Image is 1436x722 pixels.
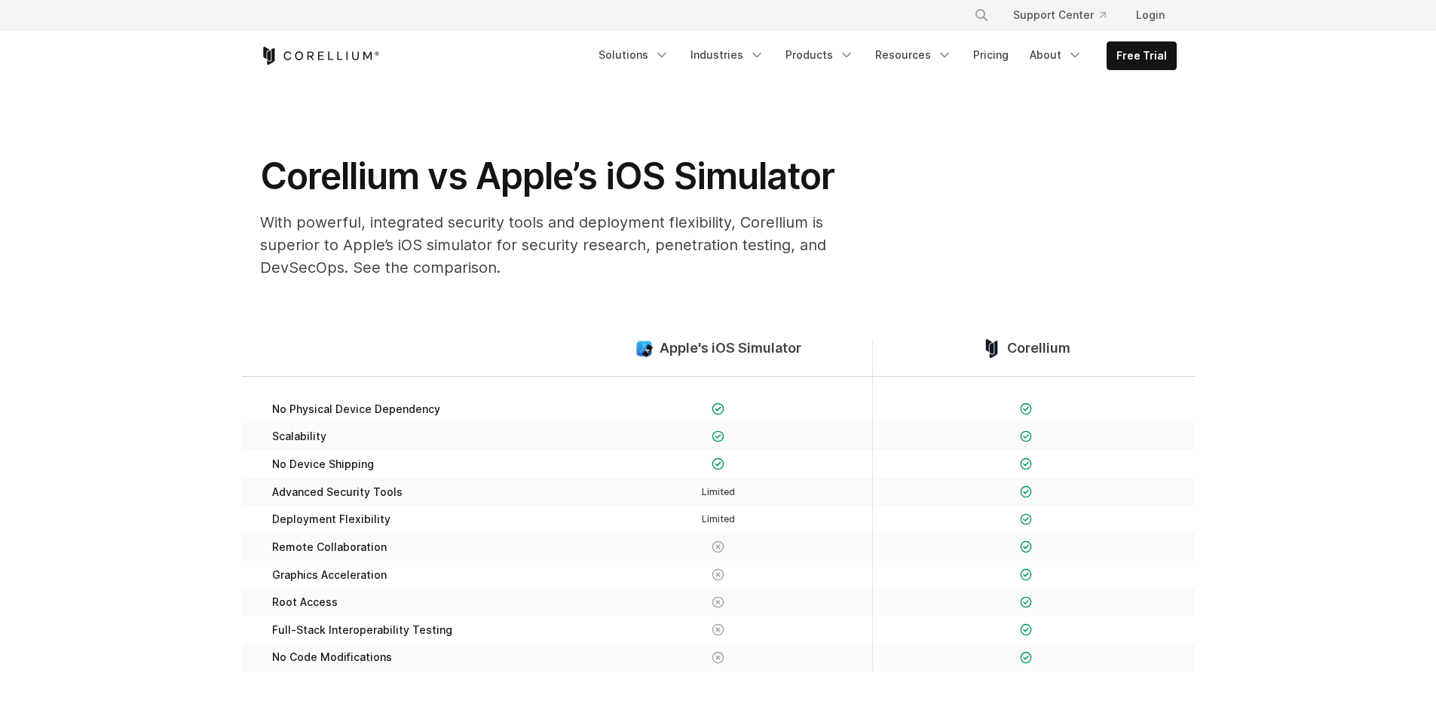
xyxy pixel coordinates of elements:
[968,2,995,29] button: Search
[272,540,387,554] span: Remote Collaboration
[1020,402,1033,415] img: Checkmark
[712,457,724,470] img: Checkmark
[272,650,392,664] span: No Code Modifications
[712,568,724,581] img: X
[272,402,440,416] span: No Physical Device Dependency
[712,651,724,664] img: X
[589,41,1177,70] div: Navigation Menu
[260,211,863,279] p: With powerful, integrated security tools and deployment flexibility, Corellium is superior to App...
[964,41,1018,69] a: Pricing
[1020,596,1033,609] img: Checkmark
[1020,651,1033,664] img: Checkmark
[1020,568,1033,581] img: Checkmark
[1001,2,1118,29] a: Support Center
[660,340,801,357] span: Apple's iOS Simulator
[702,513,735,525] span: Limited
[1021,41,1092,69] a: About
[956,2,1177,29] div: Navigation Menu
[1020,430,1033,443] img: Checkmark
[681,41,773,69] a: Industries
[272,485,403,499] span: Advanced Security Tools
[866,41,961,69] a: Resources
[1020,485,1033,498] img: Checkmark
[272,457,374,471] span: No Device Shipping
[1020,457,1033,470] img: Checkmark
[260,47,380,65] a: Corellium Home
[712,596,724,609] img: X
[272,512,390,526] span: Deployment Flexibility
[712,402,724,415] img: Checkmark
[712,540,724,553] img: X
[1107,42,1176,69] a: Free Trial
[702,486,735,497] span: Limited
[272,595,338,609] span: Root Access
[776,41,863,69] a: Products
[712,623,724,636] img: X
[1020,513,1033,526] img: Checkmark
[589,41,678,69] a: Solutions
[260,154,863,199] h1: Corellium vs Apple’s iOS Simulator
[1124,2,1177,29] a: Login
[1020,623,1033,636] img: Checkmark
[1007,340,1070,357] span: Corellium
[635,339,654,358] img: compare_ios-simulator--large
[272,623,452,637] span: Full-Stack Interoperability Testing
[272,430,326,443] span: Scalability
[712,430,724,443] img: Checkmark
[1020,540,1033,553] img: Checkmark
[272,568,387,582] span: Graphics Acceleration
